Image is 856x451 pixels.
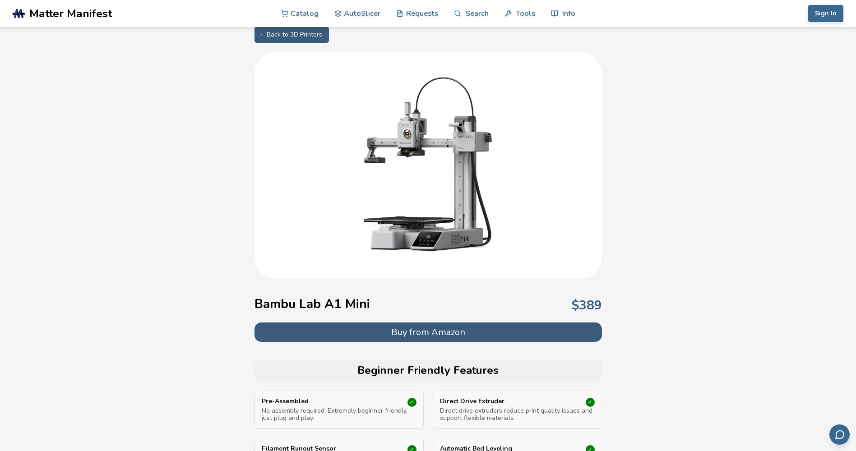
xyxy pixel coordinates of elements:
[440,407,595,422] p: Direct drive extruders reduce print quality issues and support flexible materials.
[808,5,843,22] button: Sign In
[338,74,518,255] img: Bambu Lab A1 Mini
[440,398,572,405] p: Direct Drive Extruder
[254,27,329,43] a: ← Back to 3D Printers
[29,7,112,20] span: Matter Manifest
[572,298,602,313] p: $ 389
[586,398,595,407] div: ✓
[259,364,597,377] h2: Beginner Friendly Features
[254,322,602,342] button: Buy from Amazon
[254,297,370,311] h1: Bambu Lab A1 Mini
[262,398,393,405] p: Pre-Assembled
[829,424,850,445] button: Send feedback via email
[262,407,416,422] p: No assembly required. Extremely beginner friendly, just plug and play.
[407,398,416,407] div: ✓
